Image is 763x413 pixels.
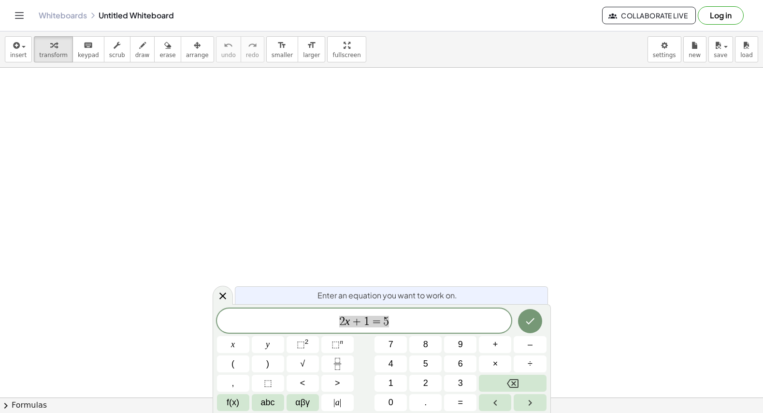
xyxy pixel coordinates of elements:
i: undo [224,40,233,51]
span: f(x) [227,396,239,409]
button: x [217,336,249,353]
button: fullscreen [327,36,366,62]
span: 4 [389,357,393,370]
button: 6 [444,355,476,372]
sup: 2 [305,338,309,345]
span: 7 [389,338,393,351]
span: 6 [458,357,463,370]
button: Squared [287,336,319,353]
button: Done [518,309,542,333]
span: save [714,52,727,59]
span: keypad [78,52,99,59]
button: settings [648,36,681,62]
span: Enter an equation you want to work on. [317,290,457,301]
button: , [217,375,249,392]
a: Whiteboards [39,11,87,20]
span: scrub [109,52,125,59]
span: | [333,398,335,407]
button: draw [130,36,155,62]
span: – [528,338,533,351]
span: load [740,52,753,59]
button: 0 [374,394,407,411]
button: ( [217,355,249,372]
span: 5 [383,316,389,327]
button: Left arrow [479,394,511,411]
span: 9 [458,338,463,351]
button: erase [154,36,181,62]
button: 9 [444,336,476,353]
span: × [493,357,498,370]
button: Greek alphabet [287,394,319,411]
button: 7 [374,336,407,353]
button: Alphabet [252,394,284,411]
button: Right arrow [514,394,546,411]
button: ) [252,355,284,372]
button: 3 [444,375,476,392]
span: undo [221,52,236,59]
span: + [493,338,498,351]
span: ⬚ [331,339,340,349]
button: Square root [287,355,319,372]
button: Greater than [321,375,354,392]
span: 1 [389,377,393,390]
span: = [370,316,384,327]
span: , [232,377,234,390]
span: + [350,316,364,327]
span: insert [10,52,27,59]
button: save [708,36,733,62]
button: format_sizesmaller [266,36,298,62]
span: ) [266,357,269,370]
span: larger [303,52,320,59]
button: 5 [409,355,442,372]
i: redo [248,40,257,51]
button: Fraction [321,355,354,372]
button: new [683,36,706,62]
button: Minus [514,336,546,353]
span: a [333,396,341,409]
button: Absolute value [321,394,354,411]
button: redoredo [241,36,264,62]
button: insert [5,36,32,62]
button: 8 [409,336,442,353]
span: 8 [423,338,428,351]
span: ⬚ [297,339,305,349]
span: 1 [364,316,370,327]
button: arrange [181,36,214,62]
span: transform [39,52,68,59]
span: abc [261,396,275,409]
span: 3 [458,377,463,390]
button: Toggle navigation [12,8,27,23]
button: format_sizelarger [298,36,325,62]
button: Backspace [479,375,546,392]
button: Less than [287,375,319,392]
span: ( [231,357,234,370]
button: Placeholder [252,375,284,392]
i: keyboard [84,40,93,51]
span: settings [653,52,676,59]
span: x [231,338,235,351]
span: 2 [339,316,345,327]
span: 5 [423,357,428,370]
span: αβγ [295,396,310,409]
span: | [340,398,342,407]
button: undoundo [216,36,241,62]
span: = [458,396,463,409]
span: smaller [272,52,293,59]
button: keyboardkeypad [72,36,104,62]
span: y [266,338,270,351]
button: load [735,36,758,62]
span: draw [135,52,150,59]
i: format_size [307,40,316,51]
span: arrange [186,52,209,59]
button: Log in [698,6,744,25]
button: Times [479,355,511,372]
button: 4 [374,355,407,372]
span: < [300,377,305,390]
i: format_size [277,40,287,51]
button: . [409,394,442,411]
button: Divide [514,355,546,372]
button: Equals [444,394,476,411]
sup: n [340,338,343,345]
span: . [424,396,427,409]
button: Superscript [321,336,354,353]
